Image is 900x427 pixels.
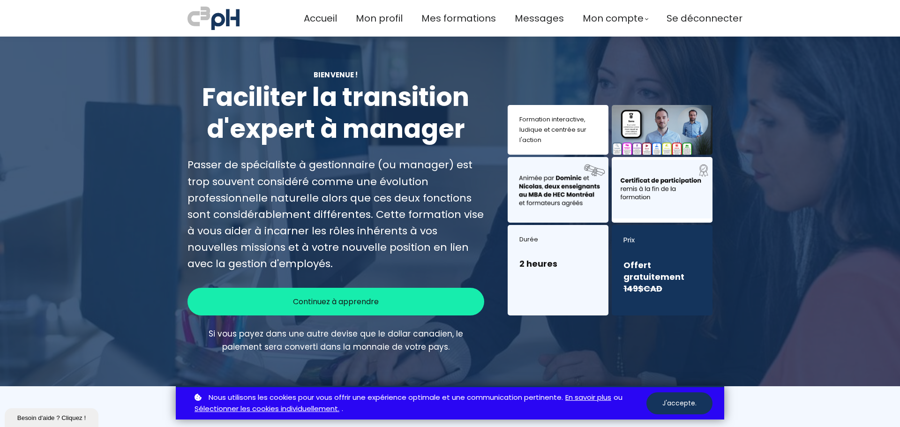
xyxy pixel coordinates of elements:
a: En savoir plus [565,392,611,404]
h1: Faciliter la transition d'expert à manager [187,82,484,145]
div: Formation interactive, ludique et centrée sur l'action [519,114,597,145]
span: Mon compte [583,11,644,26]
a: Accueil [304,11,337,26]
div: Si vous payez dans une autre devise que le dollar canadien, le paiement sera converti dans la mon... [187,327,484,353]
iframe: chat widget [5,406,100,427]
a: Mon profil [356,11,403,26]
h3: 2 heures [519,258,597,270]
div: Prix [623,234,701,246]
div: Durée [519,234,597,245]
a: Messages [515,11,564,26]
p: ou . [192,392,646,415]
img: a70bc7685e0efc0bd0b04b3506828469.jpeg [187,5,240,32]
s: 149$CAD [623,283,662,294]
a: Mes formations [421,11,496,26]
span: Continuez à apprendre [293,296,379,307]
div: BIENVENUE ! [187,69,484,80]
h3: Offert gratuitement [623,259,701,295]
a: Se déconnecter [667,11,742,26]
button: J'accepte. [646,392,712,414]
div: Passer de spécialiste à gestionnaire (ou manager) est trop souvent considéré comme une évolution ... [187,157,484,272]
span: Nous utilisons les cookies pour vous offrir une expérience optimale et une communication pertinente. [209,392,563,404]
a: Sélectionner les cookies individuellement. [195,403,339,415]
